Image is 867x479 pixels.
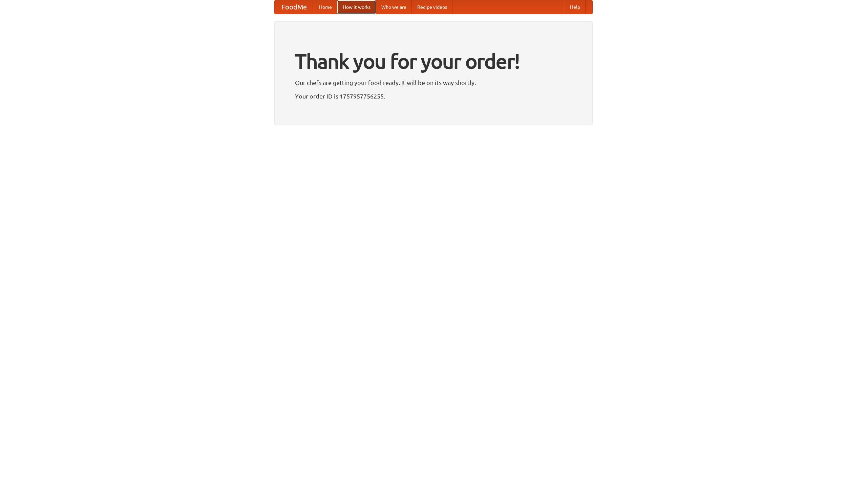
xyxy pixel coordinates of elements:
[376,0,412,14] a: Who we are
[412,0,452,14] a: Recipe videos
[275,0,314,14] a: FoodMe
[337,0,376,14] a: How it works
[295,45,572,78] h1: Thank you for your order!
[565,0,586,14] a: Help
[295,78,572,88] p: Our chefs are getting your food ready. It will be on its way shortly.
[314,0,337,14] a: Home
[295,91,572,101] p: Your order ID is 1757957756255.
